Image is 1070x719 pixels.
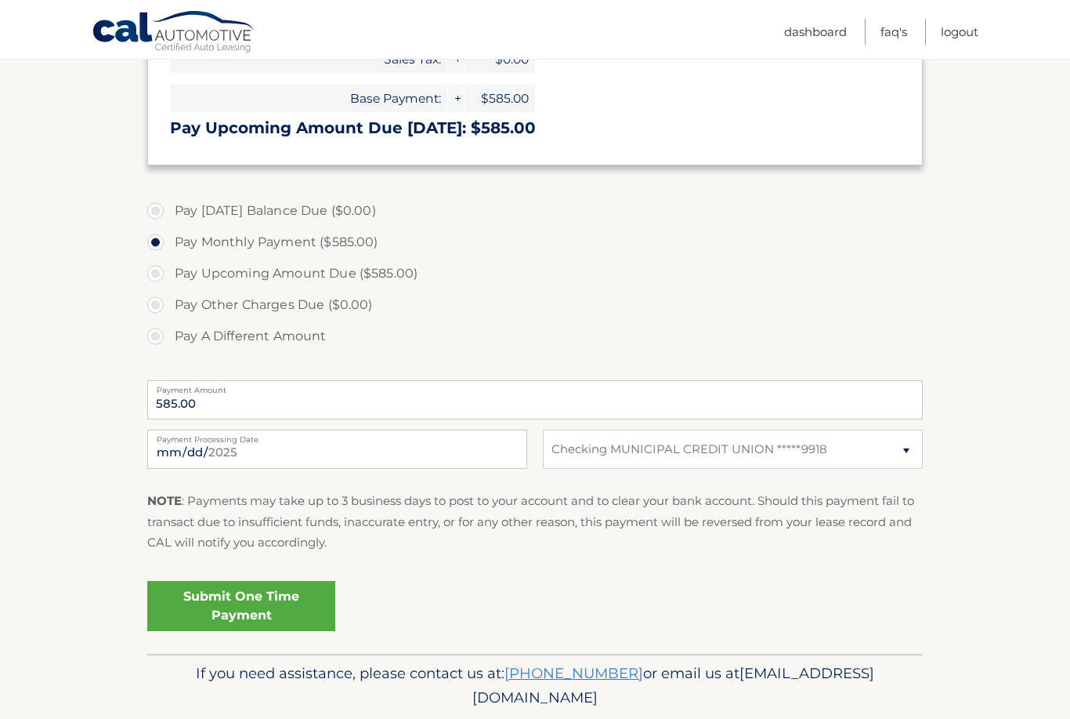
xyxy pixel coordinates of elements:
[504,664,643,682] a: [PHONE_NUMBER]
[147,289,923,321] label: Pay Other Charges Due ($0.00)
[157,661,913,711] p: If you need assistance, please contact us at: or email us at
[941,19,978,45] a: Logout
[147,380,923,393] label: Payment Amount
[448,85,464,112] span: +
[465,85,535,112] span: $585.00
[147,491,923,553] p: : Payments may take up to 3 business days to post to your account and to clear your bank account....
[147,380,923,419] input: Payment Amount
[92,10,256,56] a: Cal Automotive
[147,227,923,258] label: Pay Monthly Payment ($585.00)
[147,258,923,289] label: Pay Upcoming Amount Due ($585.00)
[170,118,900,138] h3: Pay Upcoming Amount Due [DATE]: $585.00
[147,430,527,469] input: Payment Date
[784,19,847,45] a: Dashboard
[147,195,923,227] label: Pay [DATE] Balance Due ($0.00)
[147,581,335,631] a: Submit One Time Payment
[147,321,923,352] label: Pay A Different Amount
[147,430,527,442] label: Payment Processing Date
[147,493,182,508] strong: NOTE
[880,19,907,45] a: FAQ's
[170,85,447,112] span: Base Payment:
